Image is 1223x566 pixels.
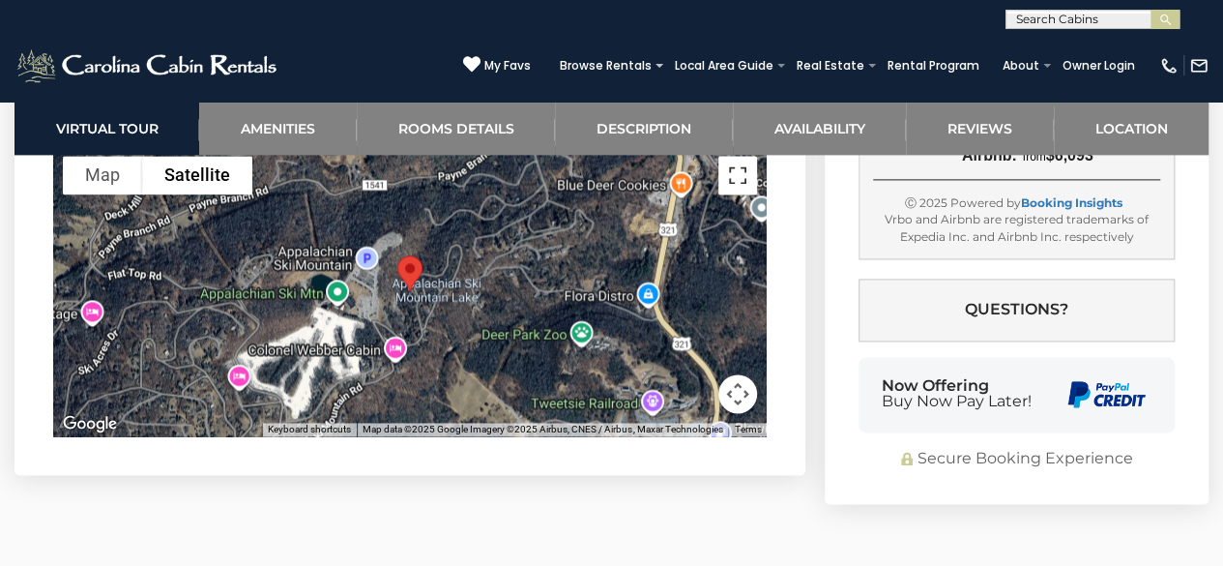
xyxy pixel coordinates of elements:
img: mail-regular-white.png [1189,56,1208,75]
a: Location [1054,102,1208,155]
div: Ⓒ 2025 Powered by [873,194,1160,211]
button: Questions? [859,279,1175,342]
a: Owner Login [1053,52,1145,79]
span: Buy Now Pay Later! [881,394,1031,409]
button: Map camera controls [718,374,757,413]
a: Browse Rentals [550,52,661,79]
span: from [1023,150,1046,164]
a: Open this area in Google Maps (opens a new window) [58,411,122,436]
button: Keyboard shortcuts [268,423,351,436]
div: $6,093 [1017,147,1160,164]
img: phone-regular-white.png [1159,56,1179,75]
a: Reviews [906,102,1053,155]
div: Airbnb: [873,147,1016,164]
div: Vrbo and Airbnb are registered trademarks of Expedia Inc. and Airbnb Inc. respectively [873,211,1160,244]
a: Local Area Guide [665,52,783,79]
a: Description [555,102,732,155]
a: Terms (opens in new tab) [734,424,761,434]
button: Show street map [63,156,142,194]
a: Availability [733,102,906,155]
button: Toggle fullscreen view [718,156,757,194]
a: Booking Insights [1021,195,1122,210]
div: Freedom Lodge [390,248,430,299]
a: Amenities [199,102,356,155]
span: Map data ©2025 Google Imagery ©2025 Airbus, CNES / Airbus, Maxar Technologies [363,424,722,434]
a: Rental Program [878,52,989,79]
img: Google [58,411,122,436]
a: Real Estate [787,52,874,79]
a: Rooms Details [357,102,555,155]
button: Show satellite imagery [142,156,252,194]
div: Now Offering [881,378,1031,409]
span: My Favs [484,57,531,74]
a: My Favs [463,55,531,75]
a: Virtual Tour [15,102,199,155]
a: About [993,52,1049,79]
img: White-1-2.png [15,46,282,85]
div: Secure Booking Experience [859,448,1175,470]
